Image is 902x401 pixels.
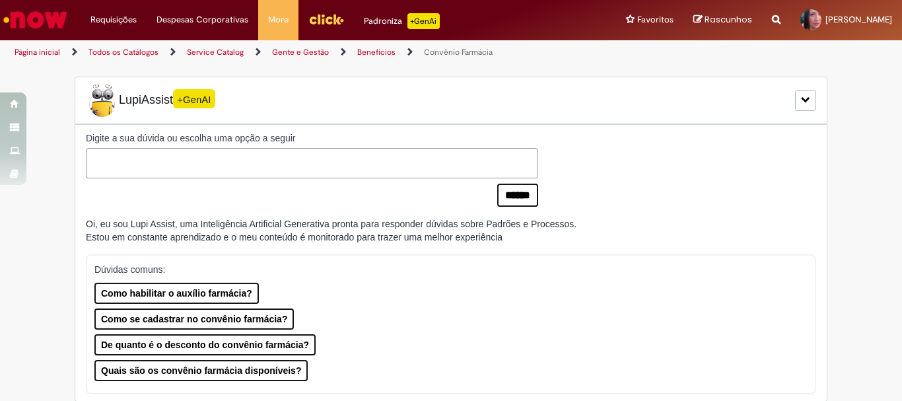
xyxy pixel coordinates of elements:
[86,84,119,117] img: Lupi
[86,217,576,244] div: Oi, eu sou Lupi Assist, uma Inteligência Artificial Generativa pronta para responder dúvidas sobr...
[424,47,493,57] a: Convênio Farmácia
[94,360,308,381] button: Quais são os convênio farmácia disponíveis?
[272,47,329,57] a: Gente e Gestão
[187,47,244,57] a: Service Catalog
[15,47,60,57] a: Página inicial
[75,77,827,124] div: LupiLupiAssist+GenAI
[94,283,259,304] button: Como habilitar o auxílio farmácia?
[94,309,294,330] button: Como se cadastrar no convênio farmácia?
[268,13,289,26] span: More
[156,13,248,26] span: Despesas Corporativas
[637,13,674,26] span: Favoritos
[308,9,344,29] img: click_logo_yellow_360x200.png
[94,263,797,276] p: Dúvidas comuns:
[407,13,440,29] p: +GenAi
[825,14,892,25] span: [PERSON_NAME]
[357,47,396,57] a: Benefícios
[90,13,137,26] span: Requisições
[86,131,538,145] label: Digite a sua dúvida ou escolha uma opção a seguir
[88,47,158,57] a: Todos os Catálogos
[693,14,752,26] a: Rascunhos
[364,13,440,29] div: Padroniza
[173,89,215,108] span: +GenAI
[1,7,69,33] img: ServiceNow
[705,13,752,26] span: Rascunhos
[10,40,592,65] ul: Trilhas de página
[94,334,316,355] button: De quanto é o desconto do convênio farmácia?
[86,84,215,117] span: LupiAssist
